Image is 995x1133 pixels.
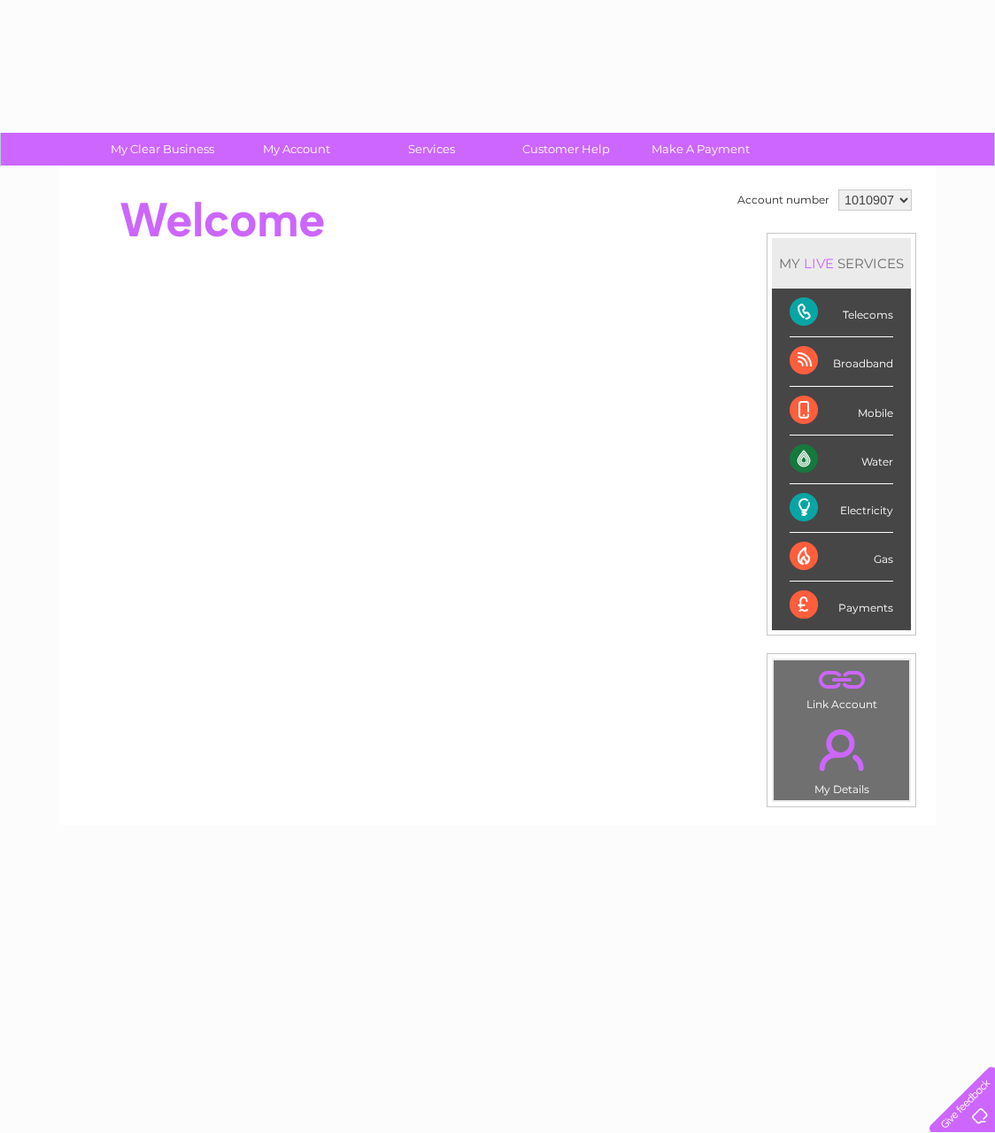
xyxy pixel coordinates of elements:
[493,133,639,166] a: Customer Help
[790,289,893,337] div: Telecoms
[790,435,893,484] div: Water
[790,387,893,435] div: Mobile
[772,238,911,289] div: MY SERVICES
[773,714,910,801] td: My Details
[733,185,834,215] td: Account number
[773,659,910,715] td: Link Account
[790,533,893,582] div: Gas
[790,337,893,386] div: Broadband
[89,133,235,166] a: My Clear Business
[800,255,837,272] div: LIVE
[778,719,905,781] a: .
[778,665,905,696] a: .
[224,133,370,166] a: My Account
[359,133,505,166] a: Services
[790,582,893,629] div: Payments
[790,484,893,533] div: Electricity
[628,133,774,166] a: Make A Payment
